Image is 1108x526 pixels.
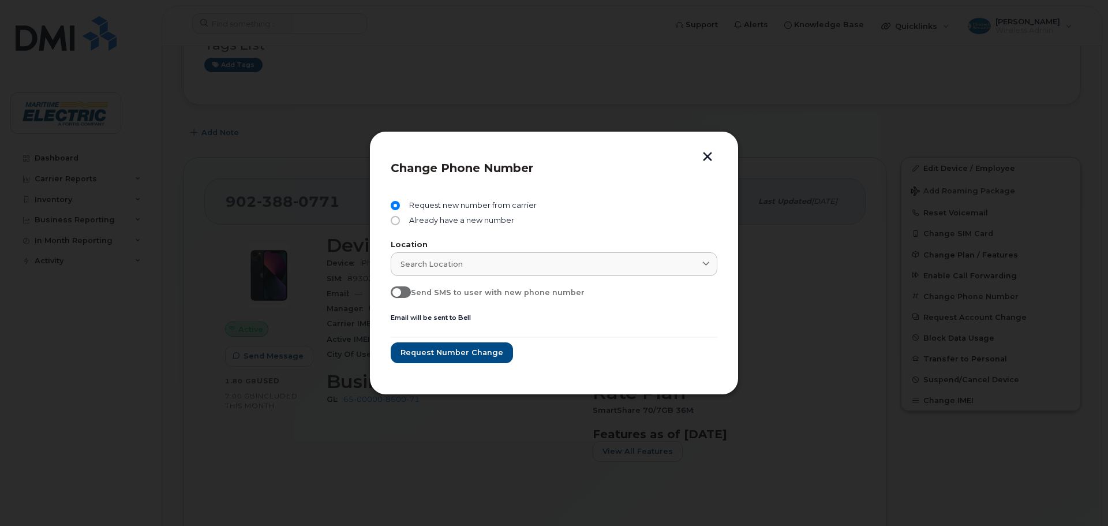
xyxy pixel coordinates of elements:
[405,216,514,225] span: Already have a new number
[405,201,537,210] span: Request new number from carrier
[391,286,400,296] input: Send SMS to user with new phone number
[391,241,717,249] label: Location
[391,161,533,175] span: Change Phone Number
[400,347,503,358] span: Request number change
[391,314,471,322] small: Email will be sent to Bell
[400,259,463,270] span: Search location
[391,252,717,276] a: Search location
[391,216,400,225] input: Already have a new number
[411,288,585,297] span: Send SMS to user with new phone number
[391,342,513,363] button: Request number change
[391,201,400,210] input: Request new number from carrier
